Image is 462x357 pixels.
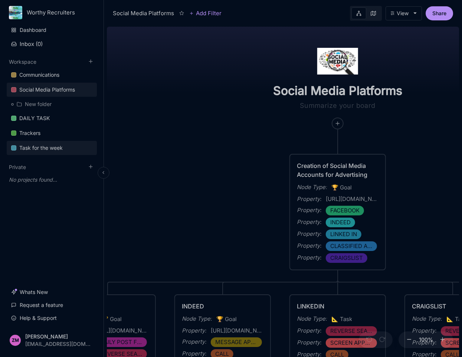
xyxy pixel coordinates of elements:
div: Node Type : [297,183,327,192]
button: ZM[PERSON_NAME][EMAIL_ADDRESS][DOMAIN_NAME] [7,329,97,351]
span: Goal [216,315,237,324]
button: Share [426,6,453,20]
div: New folder [7,97,97,111]
button: Private [9,164,26,170]
div: Property : [182,337,206,346]
a: Task for the week [7,141,97,155]
div: Property : [297,338,321,347]
span: Goal [331,183,352,192]
a: DAILY TASK [7,111,97,125]
span: MESSAGE APPLICANT [215,338,258,347]
div: Social Media Platforms [113,9,174,18]
a: Whats New [7,285,97,299]
div: Property : [297,218,321,227]
button: Add Filter [189,9,222,18]
div: [URL][DOMAIN_NAME] [326,195,379,204]
div: Node Type : [182,314,212,323]
span: CLASSIFIED ADS [330,242,373,251]
div: Workspace [7,66,97,158]
div: View [397,10,409,16]
i: 📐 [446,315,455,323]
a: Communications [7,68,97,82]
div: Trackers [19,129,40,138]
div: ZM [10,335,21,346]
div: Property : [297,253,321,262]
span: Goal [101,315,122,324]
button: Worthy Recruiters [9,6,95,19]
div: Property : [297,206,321,215]
button: Inbox (0) [7,37,97,50]
button: Workspace [9,59,36,65]
div: Property : [297,241,321,250]
div: [URL][DOMAIN_NAME] [211,326,263,335]
div: Property : [412,326,436,335]
a: Social Media Platforms [7,83,97,97]
button: View [386,6,422,20]
div: No projects found... [7,173,97,186]
div: Node Type : [297,314,327,323]
span: Add Filter [194,9,222,18]
div: Creation of Social Media Accounts for AdvertisingNode Type:🏆GoalProperty:[URL][DOMAIN_NAME]Proper... [289,153,386,271]
div: INDEED [182,302,263,311]
i: 🏆 [331,184,340,191]
div: New folder [25,100,52,109]
div: Trackers [7,126,97,141]
span: FACEBOOK [330,206,360,215]
span: INDEED [330,218,351,227]
div: Property : [182,326,206,335]
div: Communications [19,70,59,79]
div: [URL][DOMAIN_NAME] [96,326,148,335]
div: Property : [297,229,321,238]
button: 100% [417,331,435,348]
div: [PERSON_NAME] [25,334,91,339]
div: Task for the week [19,143,63,152]
i: 📐 [331,315,340,323]
span: Task [331,315,352,324]
div: FACEBOOK [67,302,148,311]
div: LINKEDIN [297,302,379,311]
div: Property : [297,195,321,204]
div: Node Type : [412,314,442,323]
div: Private [7,171,97,189]
div: Social Media Platforms [19,85,75,94]
span: DAILY POST FB PAGE [100,338,142,347]
div: Creation of Social Media Accounts for Advertising [297,161,379,179]
div: Property : [297,326,321,335]
a: Dashboard [7,23,97,37]
span: CRAIGSLIST [330,254,363,262]
div: DAILY TASK [7,111,97,126]
a: Request a feature [7,298,97,312]
img: icon [317,48,358,75]
div: icon [251,24,424,130]
div: DAILY TASK [19,114,50,123]
span: REVERSE SEARCH [330,327,373,335]
a: Help & Support [7,311,97,325]
i: 🏆 [216,315,225,323]
div: Worthy Recruiters [27,9,83,16]
div: [EMAIL_ADDRESS][DOMAIN_NAME] [25,341,91,347]
span: SCREEN APPLICANT [330,338,373,347]
span: LINKED IN [330,230,357,239]
a: Trackers [7,126,97,140]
